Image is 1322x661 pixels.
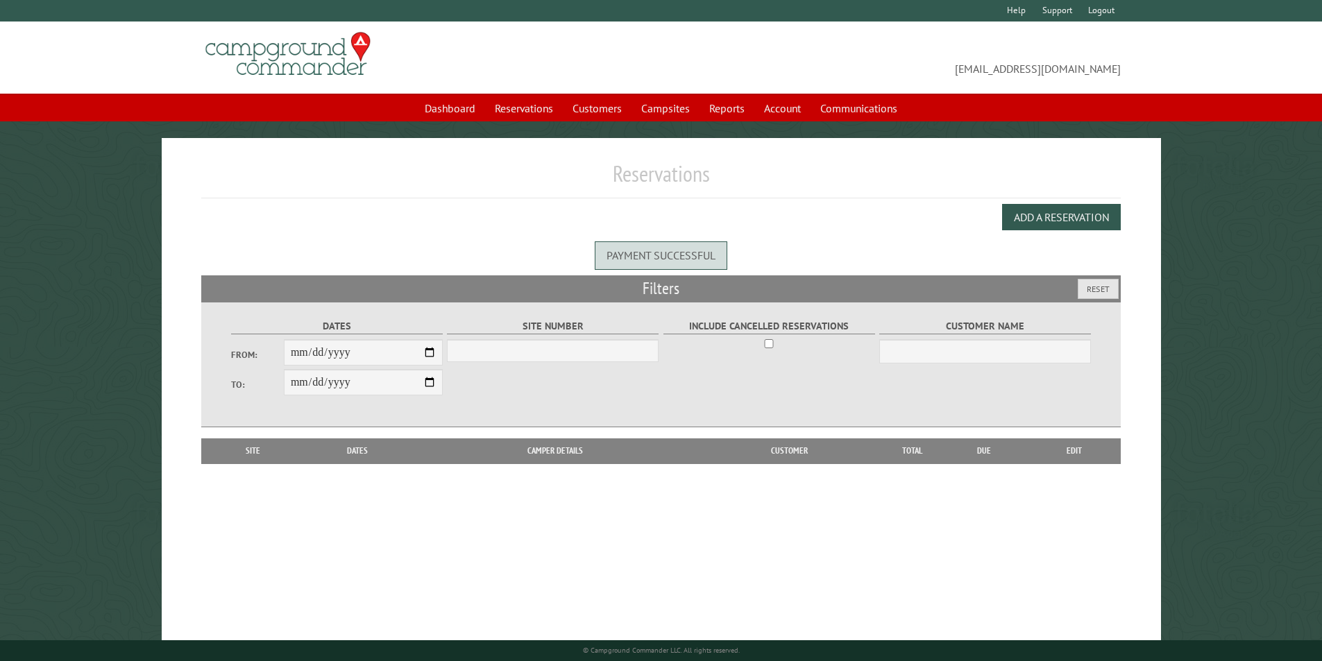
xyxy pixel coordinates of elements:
label: Customer Name [879,318,1091,334]
th: Due [940,438,1028,463]
a: Communications [812,95,906,121]
a: Reports [701,95,753,121]
img: Campground Commander [201,27,375,81]
th: Site [208,438,298,463]
a: Campsites [633,95,698,121]
label: Include Cancelled Reservations [663,318,875,334]
th: Dates [298,438,417,463]
a: Dashboard [416,95,484,121]
label: Site Number [447,318,659,334]
th: Camper Details [417,438,693,463]
a: Reservations [486,95,561,121]
th: Edit [1028,438,1121,463]
small: © Campground Commander LLC. All rights reserved. [583,646,740,655]
span: [EMAIL_ADDRESS][DOMAIN_NAME] [661,38,1121,77]
label: To: [231,378,284,391]
button: Reset [1078,279,1119,299]
button: Add a Reservation [1002,204,1121,230]
h2: Filters [201,275,1121,302]
a: Account [756,95,809,121]
th: Customer [693,438,885,463]
div: Payment successful [595,241,727,269]
label: Dates [231,318,443,334]
th: Total [885,438,940,463]
label: From: [231,348,284,361]
a: Customers [564,95,630,121]
h1: Reservations [201,160,1121,198]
